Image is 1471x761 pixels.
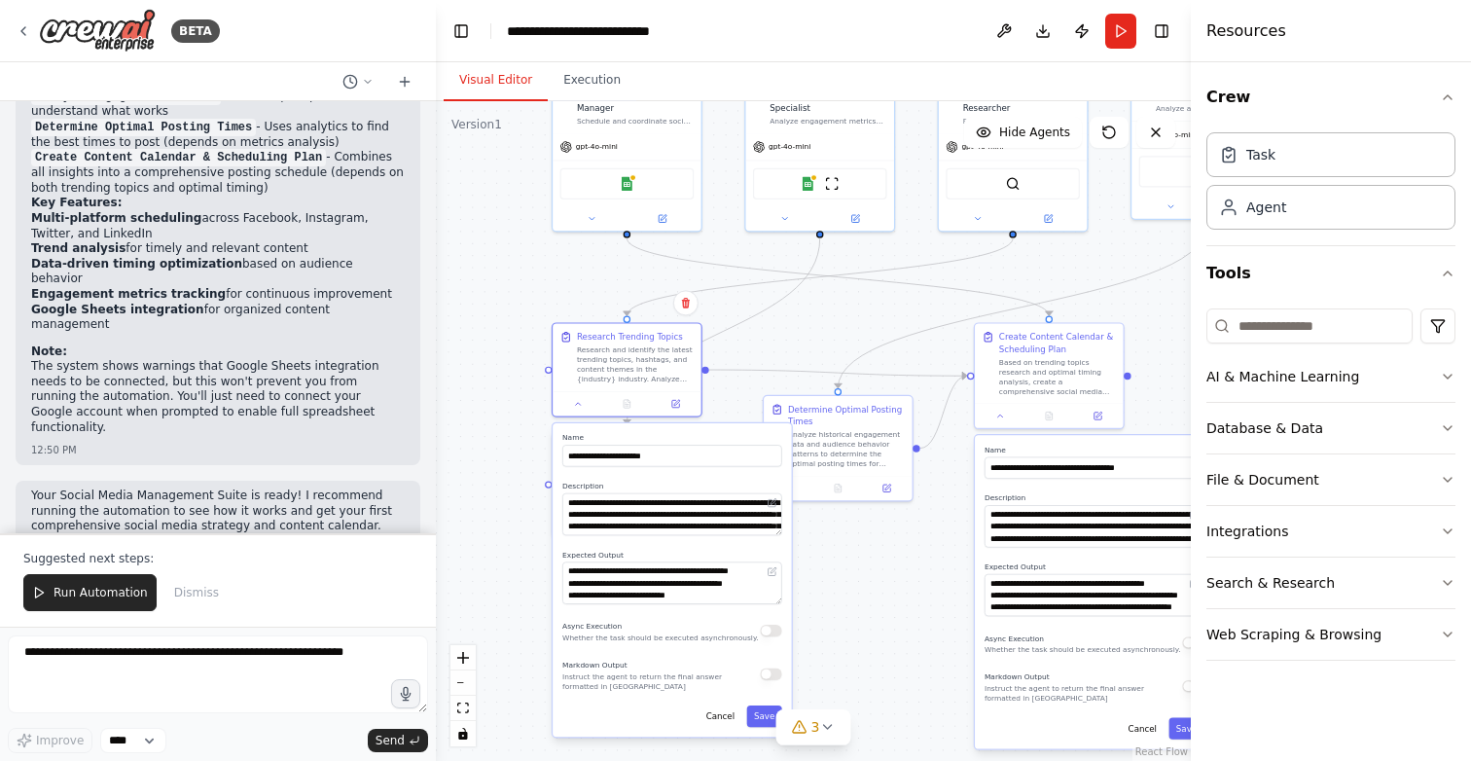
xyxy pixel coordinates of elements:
div: Agent [1246,198,1286,217]
button: Open in side panel [821,211,889,226]
div: Determine Optimal Posting TimesAnalyze historical engagement data and audience behavior patterns ... [763,395,914,502]
p: Instruct the agent to return the final answer formatted in [GEOGRAPHIC_DATA] [985,684,1182,704]
div: Search & Research [1206,573,1335,593]
div: Schedule and coordinate social media content publishing across multiple platforms for {company_na... [577,116,694,126]
g: Edge from 6e752dbc-1dc4-48d3-b646-b2c07c4acb6f to 1d045bbf-5ddb-46cb-9a99-06898ff086ea [621,238,1055,316]
span: Dismiss [174,585,219,600]
strong: Multi-platform scheduling [31,211,201,225]
div: Integrations [1206,522,1288,541]
li: - Reviews past performance to understand what works [31,89,405,120]
strong: Engagement metrics tracking [31,287,226,301]
button: Hide right sidebar [1148,18,1175,45]
button: fit view [450,696,476,721]
div: Analyze historical engagement data and audience behavior patterns to determine the optimal postin... [788,430,905,469]
span: gpt-4o-mini [769,142,810,152]
img: Google Sheets [620,176,634,191]
div: Social Media Content Manager [577,90,694,114]
img: Logo [39,9,156,53]
p: Whether the task should be executed asynchronously. [562,634,759,643]
span: gpt-4o-mini [961,142,1003,152]
button: Delete node [673,290,699,315]
button: Open in side panel [866,481,908,495]
div: AI & Machine Learning [1206,367,1359,386]
span: Improve [36,733,84,748]
li: based on audience behavior [31,257,405,287]
div: Analyze audience behavior patterns and engagement data to determine the optimal posting times for... [1156,104,1273,114]
button: Open in side panel [1077,409,1119,423]
button: Open in side panel [1014,211,1082,226]
button: Send [368,729,428,752]
div: Research and identify the latest trending topics, hashtags, and content themes in the {industry} ... [577,345,694,384]
button: AI & Machine Learning [1206,351,1455,402]
div: Crew [1206,125,1455,245]
div: Social Media Content ManagerSchedule and coordinate social media content publishing across multip... [552,81,702,232]
button: No output available [601,397,652,412]
li: for continuous improvement [31,287,405,303]
span: Markdown Output [985,673,1050,682]
nav: breadcrumb [507,21,712,41]
button: No output available [812,481,863,495]
button: Cancel [1121,717,1164,739]
button: 3 [776,709,851,745]
strong: Trend analysis [31,241,126,255]
g: Edge from d772041d-23b4-4789-ba9f-01a72b2cc3f8 to 1d045bbf-5ddb-46cb-9a99-06898ff086ea [920,370,967,454]
li: across Facebook, Instagram, Twitter, and LinkedIn [31,211,405,241]
div: Tools [1206,301,1455,676]
button: Start a new chat [389,70,420,93]
span: Async Execution [985,634,1044,643]
button: Integrations [1206,506,1455,557]
label: Name [562,433,782,443]
code: Create Content Calendar & Scheduling Plan [31,149,326,166]
p: The system shows warnings that Google Sheets integration needs to be connected, but this won't pr... [31,359,405,435]
div: Posting Time OptimizerAnalyze audience behavior patterns and engagement data to determine the opt... [1130,81,1281,220]
button: Crew [1206,70,1455,125]
label: Name [985,445,1204,454]
span: Hide Agents [999,125,1070,140]
div: File & Document [1206,470,1319,489]
button: Web Scraping & Browsing [1206,609,1455,660]
li: for organized content management [31,303,405,333]
span: 3 [811,717,820,737]
div: Social Media Analytics Specialist [770,90,886,114]
div: Based on trending topics research and optimal timing analysis, create a comprehensive social medi... [999,357,1116,396]
span: Send [376,733,405,748]
p: Your Social Media Management Suite is ready! I recommend running the automation to see how it wor... [31,489,405,564]
div: 12:50 PM [31,443,405,457]
div: BETA [171,19,220,43]
div: Create Content Calendar & Scheduling PlanBased on trending topics research and optimal timing ana... [974,322,1125,429]
img: SerperDevTool [1006,176,1021,191]
div: Posting Time Optimizer [1156,90,1273,101]
button: Save [746,706,781,727]
span: gpt-4o-mini [1155,130,1197,140]
img: ScrapeWebsiteTool [825,176,840,191]
strong: Data-driven timing optimization [31,257,242,271]
div: React Flow controls [450,645,476,746]
strong: Google Sheets integration [31,303,204,316]
button: Open in side panel [628,211,697,226]
strong: Note: [31,344,67,358]
g: Edge from 9115eb88-c284-49c2-a5ca-fe33f3b1e603 to d772041d-23b4-4789-ba9f-01a72b2cc3f8 [832,226,1212,388]
div: Social Media Analytics SpecialistAnalyze engagement metrics across social media platforms for {co... [744,81,895,232]
span: Markdown Output [562,661,628,670]
div: Content Strategy & Trend ResearcherResearch and identify trending topics in the {industry} indust... [938,81,1089,232]
img: Google Sheets [801,176,815,191]
div: Version 1 [451,117,502,132]
code: Determine Optimal Posting Times [31,119,256,136]
button: Switch to previous chat [335,70,381,93]
div: Task [1246,145,1275,164]
button: toggle interactivity [450,721,476,746]
div: Research Trending TopicsResearch and identify the latest trending topics, hashtags, and content t... [552,322,702,417]
strong: Key Features: [31,196,122,209]
button: File & Document [1206,454,1455,505]
div: Determine Optimal Posting Times [788,403,905,427]
label: Expected Output [562,550,782,560]
div: Analyze engagement metrics across social media platforms for {company_name}, track performance tr... [770,116,886,126]
button: Tools [1206,246,1455,301]
li: - Combines all insights into a comprehensive posting schedule (depends on both trending topics an... [31,150,405,196]
button: Hide Agents [964,117,1082,148]
button: Execution [548,60,636,101]
label: Description [985,493,1204,503]
button: Open in side panel [655,397,697,412]
g: Edge from 41f290ac-f0e3-47bc-b2a5-53c0fd6b1143 to b76f6c1f-bfcb-4147-8e0f-8d21e199ee0a [621,238,1019,316]
button: Save [1168,717,1203,739]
